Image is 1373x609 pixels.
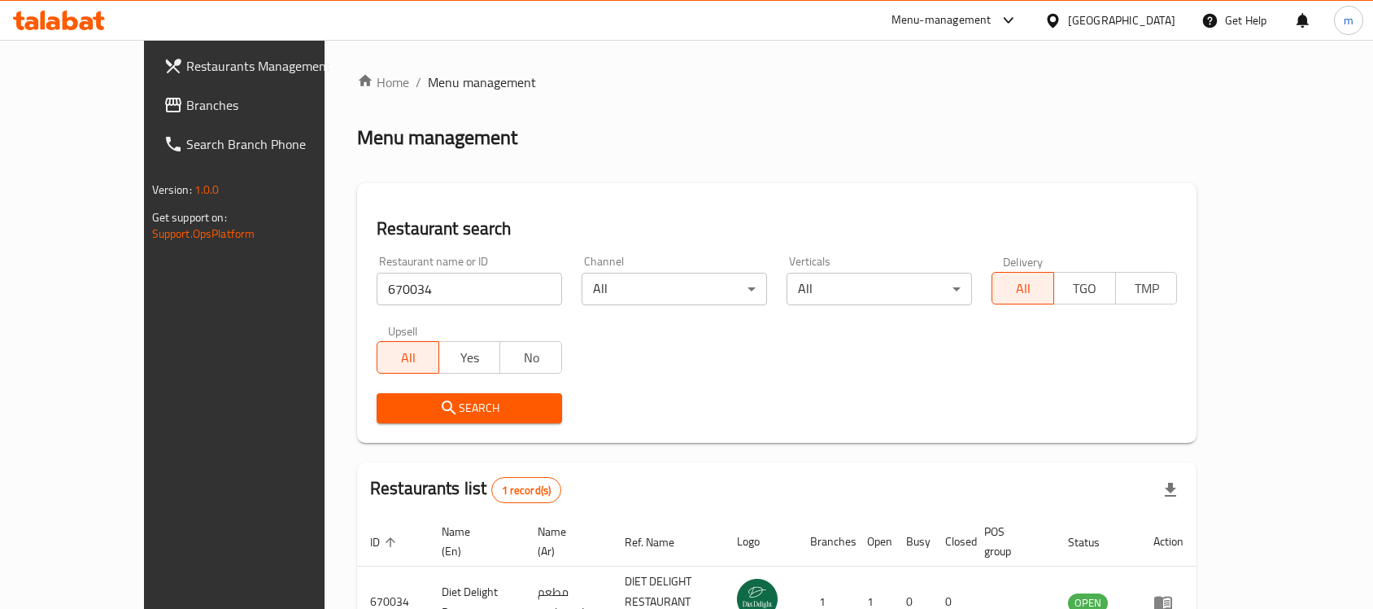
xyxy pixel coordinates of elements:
[1344,11,1353,29] span: m
[377,273,562,305] input: Search for restaurant name or ID..
[1068,11,1175,29] div: [GEOGRAPHIC_DATA]
[377,393,562,423] button: Search
[507,346,556,370] span: No
[582,273,767,305] div: All
[377,217,1177,241] h2: Restaurant search
[388,325,418,336] label: Upsell
[1151,471,1190,510] div: Export file
[724,517,797,567] th: Logo
[428,72,536,92] span: Menu management
[150,125,373,164] a: Search Branch Phone
[992,272,1054,304] button: All
[416,72,421,92] li: /
[891,11,992,30] div: Menu-management
[492,483,561,498] span: 1 record(s)
[893,517,932,567] th: Busy
[357,72,409,92] a: Home
[390,398,549,418] span: Search
[787,273,972,305] div: All
[999,277,1048,300] span: All
[1122,277,1171,300] span: TMP
[370,476,561,503] h2: Restaurants list
[377,341,439,374] button: All
[1140,517,1196,567] th: Action
[1115,272,1178,304] button: TMP
[491,477,562,503] div: Total records count
[152,223,255,244] a: Support.OpsPlatform
[357,72,1196,92] nav: breadcrumb
[186,56,360,76] span: Restaurants Management
[625,532,695,552] span: Ref. Name
[1061,277,1109,300] span: TGO
[442,522,505,561] span: Name (En)
[152,207,227,228] span: Get support on:
[984,522,1035,561] span: POS group
[1068,532,1121,552] span: Status
[932,517,971,567] th: Closed
[446,346,495,370] span: Yes
[370,532,401,552] span: ID
[186,95,360,115] span: Branches
[150,85,373,125] a: Branches
[538,522,593,561] span: Name (Ar)
[357,125,517,151] h2: Menu management
[797,517,854,567] th: Branches
[1053,272,1116,304] button: TGO
[1003,256,1044,267] label: Delivery
[150,46,373,85] a: Restaurants Management
[186,134,360,154] span: Search Branch Phone
[854,517,893,567] th: Open
[194,179,220,200] span: 1.0.0
[438,341,501,374] button: Yes
[384,346,433,370] span: All
[152,179,192,200] span: Version:
[499,341,562,374] button: No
